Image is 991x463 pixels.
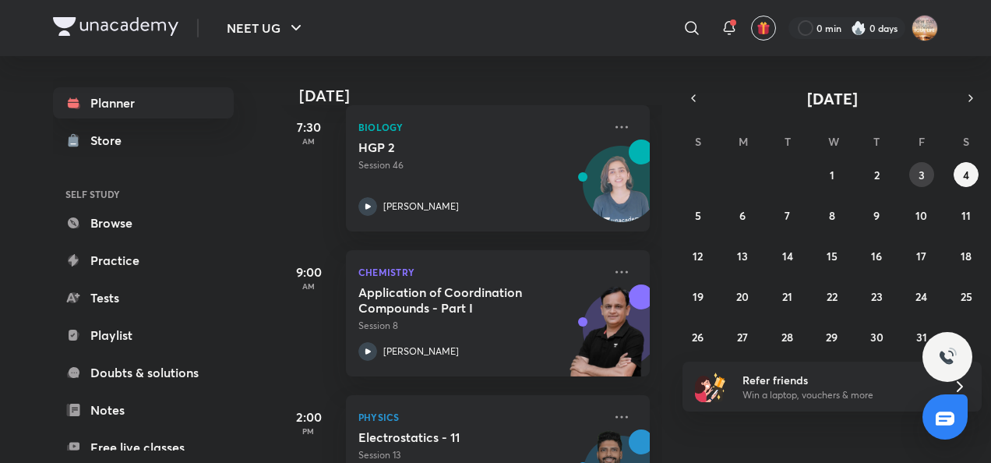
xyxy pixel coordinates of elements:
[277,426,340,436] p: PM
[695,371,726,402] img: referral
[751,16,776,41] button: avatar
[775,324,800,349] button: October 28, 2025
[871,249,882,263] abbr: October 16, 2025
[695,208,701,223] abbr: October 5, 2025
[954,243,979,268] button: October 18, 2025
[916,330,927,345] abbr: October 31, 2025
[782,249,793,263] abbr: October 14, 2025
[739,134,748,149] abbr: Monday
[829,208,835,223] abbr: October 8, 2025
[915,289,927,304] abbr: October 24, 2025
[909,324,934,349] button: October 31, 2025
[864,284,889,309] button: October 23, 2025
[742,388,934,402] p: Win a laptop, vouchers & more
[873,208,880,223] abbr: October 9, 2025
[954,162,979,187] button: October 4, 2025
[775,284,800,309] button: October 21, 2025
[756,21,771,35] img: avatar
[358,448,603,462] p: Session 13
[739,208,746,223] abbr: October 6, 2025
[909,243,934,268] button: October 17, 2025
[827,249,838,263] abbr: October 15, 2025
[53,357,234,388] a: Doubts & solutions
[919,168,925,182] abbr: October 3, 2025
[870,330,883,345] abbr: October 30, 2025
[693,289,704,304] abbr: October 19, 2025
[909,203,934,228] button: October 10, 2025
[383,200,459,214] p: [PERSON_NAME]
[695,134,701,149] abbr: Sunday
[820,162,845,187] button: October 1, 2025
[938,348,957,366] img: ttu
[358,263,603,281] p: Chemistry
[775,203,800,228] button: October 7, 2025
[961,289,972,304] abbr: October 25, 2025
[874,168,880,182] abbr: October 2, 2025
[358,429,552,445] h5: Electrostatics - 11
[358,319,603,333] p: Session 8
[53,320,234,351] a: Playlist
[909,284,934,309] button: October 24, 2025
[358,140,552,155] h5: HGP 2
[851,20,866,36] img: streak
[864,324,889,349] button: October 30, 2025
[358,118,603,136] p: Biology
[781,330,793,345] abbr: October 28, 2025
[919,134,925,149] abbr: Friday
[277,281,340,291] p: AM
[737,249,748,263] abbr: October 13, 2025
[53,87,234,118] a: Planner
[686,203,711,228] button: October 5, 2025
[53,432,234,463] a: Free live classes
[730,284,755,309] button: October 20, 2025
[299,87,665,105] h4: [DATE]
[782,289,792,304] abbr: October 21, 2025
[53,17,178,40] a: Company Logo
[785,134,791,149] abbr: Tuesday
[686,243,711,268] button: October 12, 2025
[53,207,234,239] a: Browse
[820,324,845,349] button: October 29, 2025
[830,168,834,182] abbr: October 1, 2025
[686,284,711,309] button: October 19, 2025
[358,285,552,316] h5: Application of Coordination Compounds - Part I
[915,208,927,223] abbr: October 10, 2025
[53,17,178,36] img: Company Logo
[53,245,234,276] a: Practice
[383,345,459,359] p: [PERSON_NAME]
[961,249,972,263] abbr: October 18, 2025
[358,408,603,426] p: Physics
[686,324,711,349] button: October 26, 2025
[963,134,969,149] abbr: Saturday
[693,249,703,263] abbr: October 12, 2025
[737,330,748,345] abbr: October 27, 2025
[277,263,340,281] h5: 9:00
[963,168,969,182] abbr: October 4, 2025
[277,118,340,136] h5: 7:30
[807,88,858,109] span: [DATE]
[704,87,960,109] button: [DATE]
[730,243,755,268] button: October 13, 2025
[864,162,889,187] button: October 2, 2025
[53,394,234,426] a: Notes
[820,203,845,228] button: October 8, 2025
[820,284,845,309] button: October 22, 2025
[277,136,340,146] p: AM
[53,282,234,313] a: Tests
[775,243,800,268] button: October 14, 2025
[277,408,340,426] h5: 2:00
[53,181,234,207] h6: SELF STUDY
[828,134,839,149] abbr: Wednesday
[584,154,658,229] img: Avatar
[912,15,938,41] img: pari Neekhra
[954,203,979,228] button: October 11, 2025
[864,243,889,268] button: October 16, 2025
[730,324,755,349] button: October 27, 2025
[358,158,603,172] p: Session 46
[736,289,749,304] abbr: October 20, 2025
[785,208,790,223] abbr: October 7, 2025
[90,131,131,150] div: Store
[217,12,315,44] button: NEET UG
[826,330,838,345] abbr: October 29, 2025
[742,372,934,388] h6: Refer friends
